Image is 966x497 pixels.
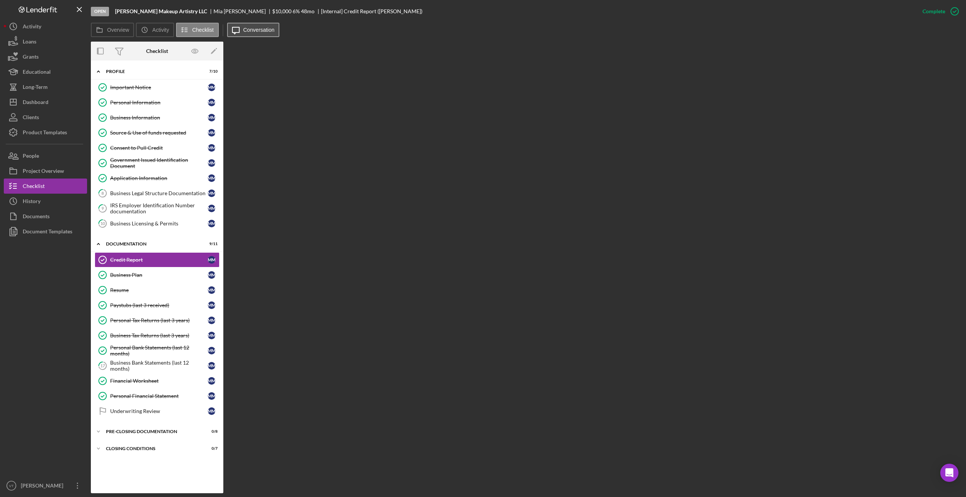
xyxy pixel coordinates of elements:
[9,484,14,488] text: VT
[101,191,104,196] tspan: 8
[110,287,208,293] div: Resume
[204,242,218,246] div: 9 / 11
[95,155,220,171] a: Government Issued Identification DocumentMM
[95,95,220,110] a: Personal InformationMM
[208,99,215,106] div: M M
[922,4,945,19] div: Complete
[4,64,87,79] button: Educational
[95,252,220,267] a: Credit ReportMM
[23,224,72,241] div: Document Templates
[95,125,220,140] a: Source & Use of funds requestedMM
[110,175,208,181] div: Application Information
[91,23,134,37] button: Overview
[204,429,218,434] div: 0 / 8
[208,174,215,182] div: M M
[4,125,87,140] a: Product Templates
[95,373,220,388] a: Financial WorksheetMM
[91,7,109,16] div: Open
[152,27,169,33] label: Activity
[110,257,208,263] div: Credit Report
[110,202,208,214] div: IRS Employer Identification Number documentation
[23,209,50,226] div: Documents
[110,360,208,372] div: Business Bank Statements (last 12 months)
[23,148,39,165] div: People
[100,363,105,368] tspan: 17
[915,4,962,19] button: Complete
[227,23,280,37] button: Conversation
[110,393,208,399] div: Personal Financial Statement
[301,8,315,14] div: 48 mo
[95,80,220,95] a: Important NoticeMM
[208,84,215,91] div: M M
[110,317,208,323] div: Personal Tax Returns (last 3 years)
[4,49,87,64] button: Grants
[23,49,39,66] div: Grants
[293,8,300,14] div: 6 %
[110,302,208,308] div: Paystubs (last 3 received)
[110,157,208,169] div: Government Issued Identification Document
[110,115,208,121] div: Business Information
[208,362,215,370] div: M M
[100,221,105,226] tspan: 10
[95,298,220,313] a: Paystubs (last 3 received)MM
[208,332,215,339] div: M M
[208,114,215,121] div: M M
[23,163,64,180] div: Project Overview
[110,84,208,90] div: Important Notice
[106,446,199,451] div: Closing Conditions
[95,140,220,155] a: Consent to Pull CreditMM
[4,110,87,125] button: Clients
[23,179,45,196] div: Checklist
[106,429,199,434] div: Pre-Closing Documentation
[208,144,215,152] div: M M
[4,19,87,34] a: Activity
[208,189,215,197] div: M M
[95,388,220,404] a: Personal Financial StatementMM
[110,145,208,151] div: Consent to Pull Credit
[4,163,87,179] button: Project Overview
[23,110,39,127] div: Clients
[110,345,208,357] div: Personal Bank Statements (last 12 months)
[176,23,219,37] button: Checklist
[23,194,41,211] div: History
[213,8,272,14] div: Mia [PERSON_NAME]
[4,95,87,110] a: Dashboard
[110,130,208,136] div: Source & Use of funds requested
[321,8,422,14] div: [Internal] Credit Report ([PERSON_NAME])
[4,34,87,49] button: Loans
[115,8,207,14] b: [PERSON_NAME] Makeup Artistry LLC
[95,201,220,216] a: 9IRS Employer Identification Number documentationMM
[208,129,215,137] div: M M
[107,27,129,33] label: Overview
[95,110,220,125] a: Business InformationMM
[110,272,208,278] div: Business Plan
[95,313,220,328] a: Personal Tax Returns (last 3 years)MM
[4,224,87,239] button: Document Templates
[19,478,68,495] div: [PERSON_NAME]
[95,171,220,186] a: Application InformationMM
[95,267,220,283] a: Business PlanMM
[110,332,208,339] div: Business Tax Returns (last 3 years)
[23,95,48,112] div: Dashboard
[4,209,87,224] button: Documents
[4,79,87,95] button: Long-Term
[4,179,87,194] button: Checklist
[4,194,87,209] button: History
[23,34,36,51] div: Loans
[208,301,215,309] div: M M
[110,99,208,106] div: Personal Information
[23,64,51,81] div: Educational
[101,206,104,211] tspan: 9
[208,271,215,279] div: M M
[272,8,291,14] span: $10,000
[4,148,87,163] button: People
[110,190,208,196] div: Business Legal Structure Documentation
